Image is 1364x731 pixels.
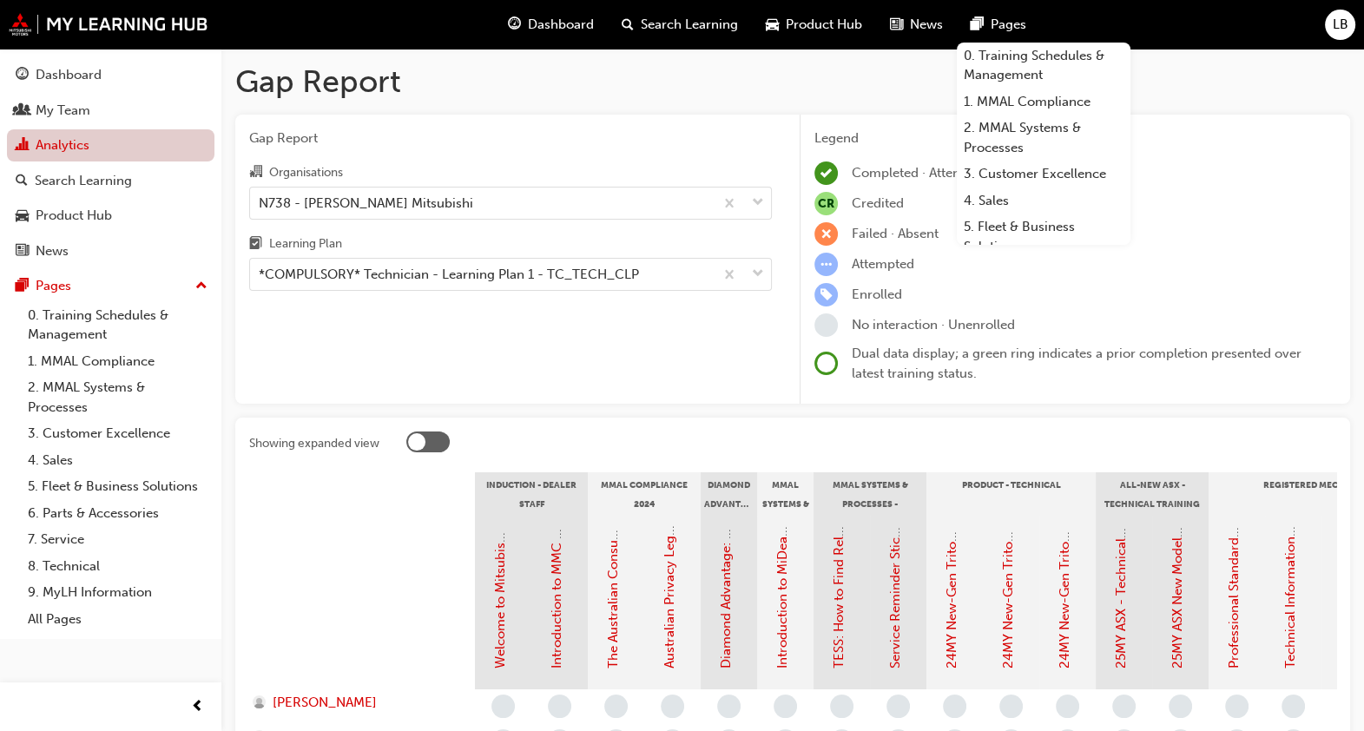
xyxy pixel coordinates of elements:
a: 5. Fleet & Business Solutions [957,214,1130,260]
div: My Team [36,101,90,121]
a: Search Learning [7,165,214,197]
span: learningRecordVerb_ENROLL-icon [814,283,838,306]
button: DashboardMy TeamAnalyticsSearch LearningProduct HubNews [7,56,214,270]
span: guage-icon [508,14,521,36]
a: 7. Service [21,526,214,553]
span: Dual data display; a green ring indicates a prior completion presented over latest training status. [852,346,1301,381]
span: down-icon [752,263,764,286]
span: learningRecordVerb_NONE-icon [548,695,571,718]
span: learningRecordVerb_NONE-icon [717,695,741,718]
div: Pages [36,276,71,296]
a: pages-iconPages [957,7,1040,43]
span: learningRecordVerb_NONE-icon [661,695,684,718]
span: car-icon [766,14,779,36]
span: Dashboard [528,15,594,35]
span: learningRecordVerb_NONE-icon [1225,695,1249,718]
div: Search Learning [35,171,132,191]
a: My Team [7,95,214,127]
a: 8. Technical [21,553,214,580]
a: 1. MMAL Compliance [21,348,214,375]
span: learningRecordVerb_NONE-icon [1169,695,1192,718]
div: Induction - Dealer Staff [475,472,588,516]
span: LB [1333,15,1348,35]
span: learningRecordVerb_NONE-icon [1112,695,1136,718]
span: learningRecordVerb_ATTEMPT-icon [814,253,838,276]
a: news-iconNews [876,7,957,43]
div: Legend [814,128,1336,148]
a: car-iconProduct Hub [752,7,876,43]
a: 6. Parts & Accessories [21,500,214,527]
span: learningRecordVerb_NONE-icon [999,695,1023,718]
div: ALL-NEW ASX - Technical Training [1096,472,1209,516]
a: 3. Customer Excellence [21,420,214,447]
span: Product Hub [786,15,862,35]
a: 0. Training Schedules & Management [957,43,1130,89]
a: 3. Customer Excellence [957,161,1130,188]
span: Gap Report [249,128,772,148]
div: Product Hub [36,206,112,226]
button: Pages [7,270,214,302]
span: learningplan-icon [249,237,262,253]
div: MMAL Systems & Processes - General [757,472,814,516]
span: organisation-icon [249,165,262,181]
a: 0. Training Schedules & Management [21,302,214,348]
img: mmal [9,13,208,36]
span: Credited [852,195,904,211]
span: people-icon [16,103,29,119]
a: 2. MMAL Systems & Processes [957,115,1130,161]
div: Product - Technical [926,472,1096,516]
a: 9. MyLH Information [21,579,214,606]
a: Analytics [7,129,214,161]
span: Enrolled [852,286,902,302]
a: 2. MMAL Systems & Processes [21,374,214,420]
div: N738 - [PERSON_NAME] Mitsubishi [259,193,473,213]
a: Diamond Advantage: Fundamentals [718,454,734,668]
span: learningRecordVerb_NONE-icon [1056,695,1079,718]
span: learningRecordVerb_NONE-icon [604,695,628,718]
h1: Gap Report [235,63,1350,101]
a: [PERSON_NAME] [253,693,458,713]
span: learningRecordVerb_NONE-icon [830,695,853,718]
span: up-icon [195,275,208,298]
span: guage-icon [16,68,29,83]
span: Attempted [852,256,914,272]
span: news-icon [890,14,903,36]
span: pages-icon [16,279,29,294]
a: Service Reminder Stickers [887,512,903,668]
div: *COMPULSORY* Technician - Learning Plan 1 - TC_TECH_CLP [259,265,639,285]
a: guage-iconDashboard [494,7,608,43]
span: search-icon [622,14,634,36]
a: Dashboard [7,59,214,91]
span: No interaction · Unenrolled [852,317,1015,333]
span: Pages [991,15,1026,35]
a: 4. Sales [21,447,214,474]
span: search-icon [16,174,28,189]
div: Learning Plan [269,235,342,253]
span: news-icon [16,244,29,260]
div: Organisations [269,164,343,181]
span: [PERSON_NAME] [273,693,377,713]
span: learningRecordVerb_NONE-icon [491,695,515,718]
span: learningRecordVerb_COMPLETE-icon [814,161,838,185]
a: News [7,235,214,267]
span: Search Learning [641,15,738,35]
span: down-icon [752,192,764,214]
div: News [36,241,69,261]
a: 25MY ASX - Technical and Service Introduction [1113,387,1129,668]
span: pages-icon [971,14,984,36]
a: 1. MMAL Compliance [957,89,1130,115]
span: learningRecordVerb_NONE-icon [943,695,966,718]
span: learningRecordVerb_NONE-icon [774,695,797,718]
span: null-icon [814,192,838,215]
span: Completed · Attended · Passed [852,165,1035,181]
span: learningRecordVerb_NONE-icon [1282,695,1305,718]
span: Failed · Absent [852,226,939,241]
div: MMAL Compliance 2024 [588,472,701,516]
a: 5. Fleet & Business Solutions [21,473,214,500]
div: Diamond Advantage - Fundamentals [701,472,757,516]
span: News [910,15,943,35]
span: car-icon [16,208,29,224]
a: 4. Sales [957,188,1130,214]
div: Showing expanded view [249,435,379,452]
